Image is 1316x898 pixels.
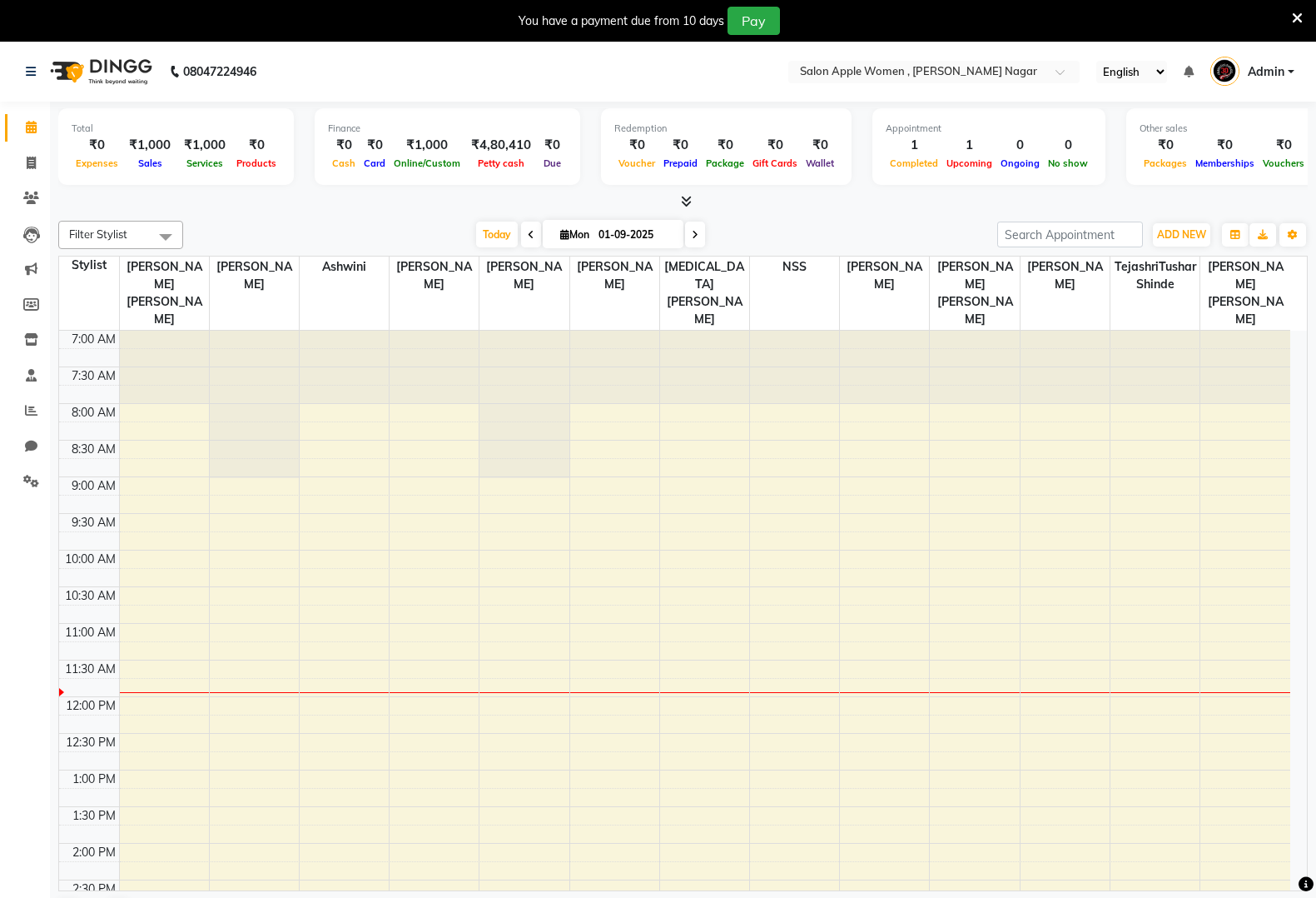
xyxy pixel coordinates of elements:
div: ₹4,80,410 [464,136,538,155]
span: [MEDICAL_DATA][PERSON_NAME] [660,257,749,330]
div: 12:00 PM [62,697,119,715]
div: 1 [942,136,996,155]
span: [PERSON_NAME] [390,257,479,295]
span: Completed [886,157,942,169]
div: 2:30 PM [69,881,119,898]
span: Admin [1248,63,1284,81]
div: 7:30 AM [68,367,119,385]
span: [PERSON_NAME] [PERSON_NAME] [930,257,1019,330]
span: ADD NEW [1157,228,1206,241]
div: ₹0 [614,136,659,155]
div: Finance [328,122,567,136]
div: ₹0 [748,136,802,155]
div: 1:00 PM [69,771,119,788]
div: Appointment [886,122,1092,136]
div: 10:00 AM [62,551,119,568]
div: ₹0 [328,136,360,155]
span: Memberships [1191,157,1259,169]
span: Ongoing [996,157,1044,169]
div: ₹0 [702,136,748,155]
div: You have a payment due from 10 days [519,12,724,30]
span: Gift Cards [748,157,802,169]
input: 2025-09-01 [593,222,677,247]
div: 11:00 AM [62,624,119,641]
span: No show [1044,157,1092,169]
div: ₹0 [1140,136,1191,155]
span: [PERSON_NAME] [570,257,659,295]
div: 2:00 PM [69,844,119,861]
span: Cash [328,157,360,169]
span: Online/Custom [390,157,464,169]
span: Upcoming [942,157,996,169]
span: [PERSON_NAME] [479,257,569,295]
span: Filter Stylist [69,227,127,241]
iframe: chat widget [1246,831,1299,881]
span: Prepaid [659,157,702,169]
span: [PERSON_NAME] [1021,257,1110,295]
div: ₹1,000 [390,136,464,155]
img: Admin [1210,57,1239,86]
b: 08047224946 [183,48,256,95]
span: Card [360,157,390,169]
div: 1:30 PM [69,807,119,825]
button: ADD NEW [1153,223,1210,247]
span: Today [476,222,518,247]
span: Due [539,157,565,169]
span: Petty cash [474,157,529,169]
div: ₹0 [232,136,281,155]
span: [PERSON_NAME] [840,257,929,295]
div: 11:30 AM [62,661,119,678]
span: Sales [134,157,166,169]
img: logo [42,48,156,95]
span: [PERSON_NAME] [210,257,299,295]
div: 12:30 PM [62,734,119,751]
div: 1 [886,136,942,155]
span: Package [702,157,748,169]
span: [PERSON_NAME] [PERSON_NAME] [1200,257,1290,330]
button: Pay [728,7,780,35]
div: Stylist [59,257,119,274]
div: 8:30 AM [68,441,119,458]
div: Total [72,122,281,136]
div: ₹0 [659,136,702,155]
span: Ashwini [300,257,389,277]
div: 9:30 AM [68,514,119,531]
div: ₹0 [360,136,390,155]
div: ₹0 [1259,136,1309,155]
span: Mon [556,228,593,241]
input: Search Appointment [997,222,1143,247]
div: 10:30 AM [62,587,119,605]
span: Packages [1140,157,1191,169]
div: 9:00 AM [68,477,119,495]
div: 7:00 AM [68,331,119,348]
div: Redemption [614,122,838,136]
span: Services [182,157,227,169]
div: ₹0 [802,136,838,155]
span: Expenses [72,157,122,169]
span: Vouchers [1259,157,1309,169]
div: 0 [1044,136,1092,155]
span: [PERSON_NAME] [PERSON_NAME] [120,257,209,330]
span: Wallet [802,157,838,169]
div: ₹1,000 [177,136,232,155]
div: ₹0 [72,136,122,155]
span: Products [232,157,281,169]
span: TejashriTushar Shinde [1110,257,1199,295]
span: NSS [750,257,839,277]
span: Voucher [614,157,659,169]
div: ₹0 [1191,136,1259,155]
div: 0 [996,136,1044,155]
div: ₹1,000 [122,136,177,155]
div: 8:00 AM [68,404,119,422]
div: ₹0 [538,136,567,155]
